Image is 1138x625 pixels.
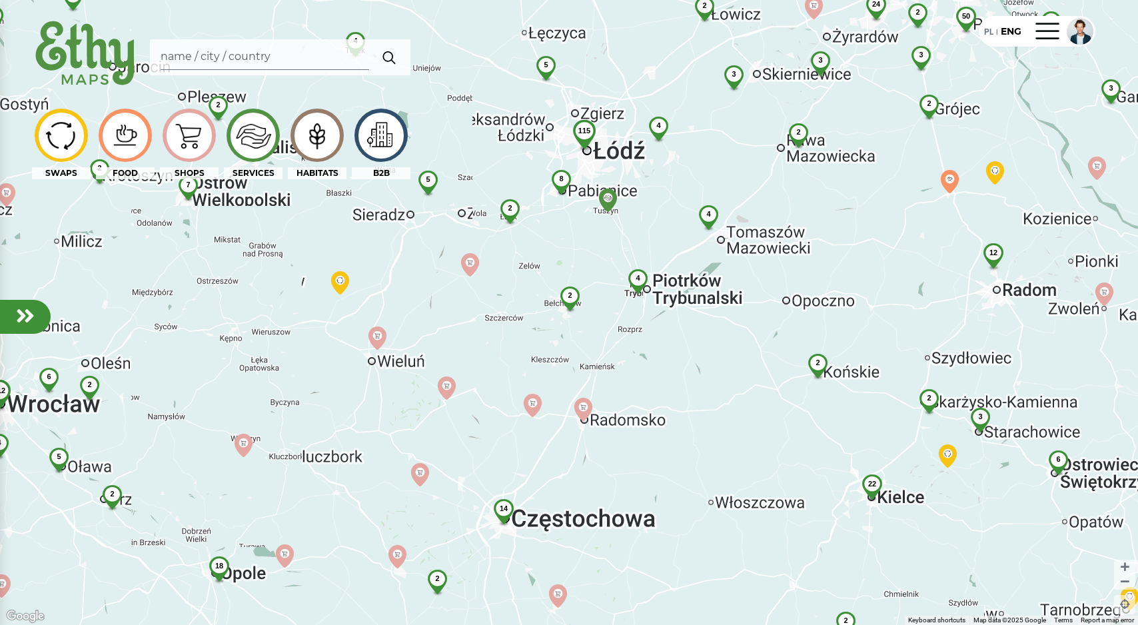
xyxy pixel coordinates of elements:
span: 2 [927,99,931,107]
img: ethy-logo [32,16,139,93]
div: SHOPS [160,167,219,179]
span: 18 [215,562,223,570]
img: icon-image [39,116,83,155]
span: 2 [915,8,919,16]
a: Report a map error [1081,616,1134,624]
span: 50 [962,12,970,20]
span: 3 [732,70,736,78]
div: ENG [1001,25,1021,39]
div: HABITATS [288,167,346,179]
span: 14 [500,504,508,512]
span: 115 [578,127,590,135]
span: 4 [656,121,660,129]
span: 2 [568,291,572,299]
div: FOOD [96,167,155,179]
span: 8 [559,175,563,183]
span: 5 [544,61,548,69]
span: 4 [706,210,710,218]
span: 3 [978,412,982,420]
img: icon-image [167,114,211,157]
a: Terms (opens in new tab) [1054,616,1073,624]
img: icon-image [103,119,147,152]
span: 6 [1056,455,1060,463]
span: 5 [57,452,61,460]
a: Open this area in Google Maps (opens a new window) [3,608,47,625]
span: 2 [844,616,848,624]
img: search.svg [377,44,402,71]
span: 2 [435,574,439,582]
span: 3 [818,56,822,64]
div: B2B [352,167,410,179]
span: 4 [636,274,640,282]
span: 2 [702,1,706,9]
span: 3 [1109,84,1113,92]
span: 2 [87,380,91,388]
span: Map data ©2025 Google [973,616,1046,624]
span: 5 [426,175,430,183]
span: 12 [989,249,997,257]
img: icon-image [358,116,403,155]
div: | [993,27,1001,39]
span: 2 [927,394,931,402]
img: icon-image [294,114,339,157]
span: 6 [47,372,51,380]
span: 2 [110,490,114,498]
span: 2 [508,204,512,212]
img: icon-image [231,113,275,157]
div: SERVICES [224,167,283,179]
span: 2 [816,358,820,366]
div: SWAPS [32,167,91,179]
div: PL [984,24,993,39]
img: Google [3,608,47,625]
input: Search [161,45,369,70]
button: Keyboard shortcuts [908,616,965,625]
img: 115 [562,120,606,163]
span: 4 [353,37,357,45]
span: 3 [919,51,923,59]
span: 22 [868,480,876,488]
span: 2 [796,128,800,136]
